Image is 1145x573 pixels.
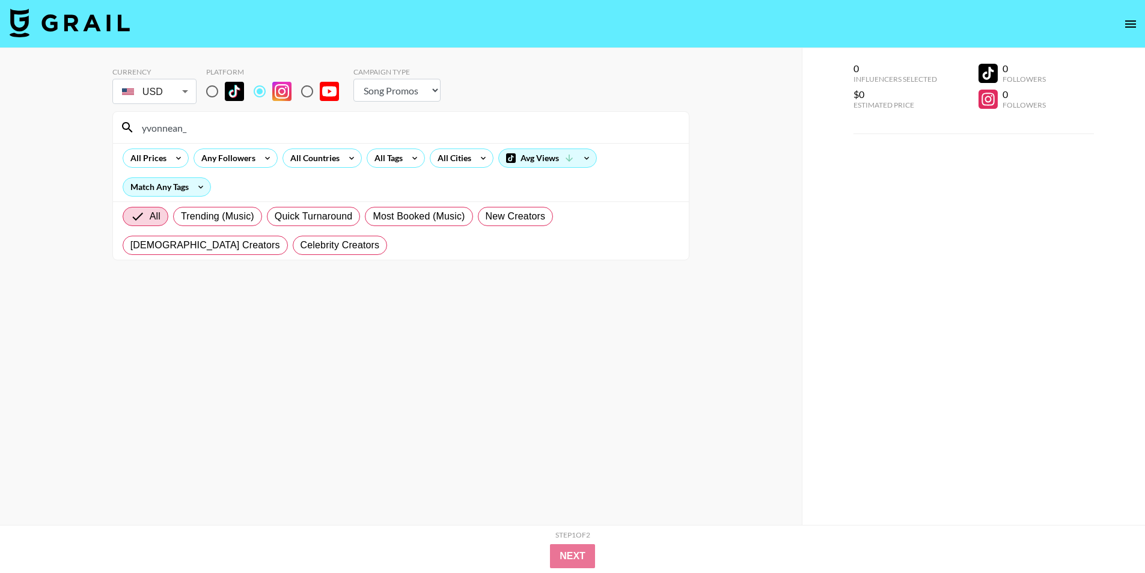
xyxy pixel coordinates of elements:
div: Followers [1003,100,1046,109]
div: USD [115,81,194,102]
div: Avg Views [499,149,596,167]
span: Quick Turnaround [275,209,353,224]
button: open drawer [1119,12,1143,36]
span: All [150,209,160,224]
div: Currency [112,67,197,76]
span: Celebrity Creators [301,238,380,253]
div: Influencers Selected [853,75,937,84]
span: Most Booked (Music) [373,209,465,224]
div: All Prices [123,149,169,167]
div: Step 1 of 2 [555,530,590,539]
div: Platform [206,67,349,76]
div: Match Any Tags [123,178,210,196]
div: 0 [1003,88,1046,100]
img: YouTube [320,82,339,101]
div: Followers [1003,75,1046,84]
img: Grail Talent [10,8,130,37]
button: Next [550,544,595,568]
span: New Creators [486,209,546,224]
span: [DEMOGRAPHIC_DATA] Creators [130,238,280,253]
img: TikTok [225,82,244,101]
div: $0 [853,88,937,100]
img: Instagram [272,82,292,101]
div: All Countries [283,149,342,167]
div: Campaign Type [353,67,441,76]
div: Estimated Price [853,100,937,109]
input: Search by User Name [135,118,682,137]
div: Any Followers [194,149,258,167]
div: All Cities [430,149,474,167]
div: 0 [853,63,937,75]
div: 0 [1003,63,1046,75]
span: Trending (Music) [181,209,254,224]
div: All Tags [367,149,405,167]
